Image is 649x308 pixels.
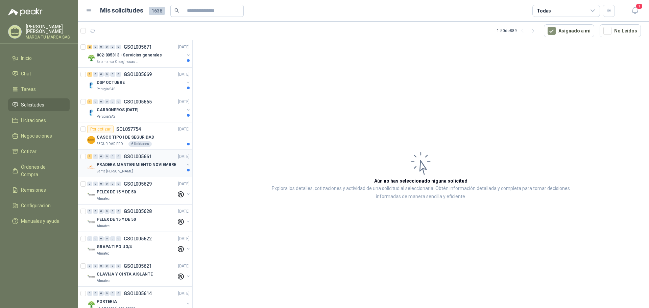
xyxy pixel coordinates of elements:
[116,264,121,268] div: 0
[116,127,141,132] p: SOL057754
[104,99,110,104] div: 0
[116,154,121,159] div: 0
[87,182,92,186] div: 0
[26,24,70,34] p: [PERSON_NAME] [PERSON_NAME]
[8,98,70,111] a: Solicitudes
[87,209,92,214] div: 0
[87,45,92,49] div: 2
[87,154,92,159] div: 3
[178,236,190,242] p: [DATE]
[78,122,192,150] a: Por cotizarSOL057754[DATE] Company LogoCASCO TIPO I DE SEGURIDADSEGURIDAD PROVISER LTDA6 Unidades
[97,134,154,141] p: CASCO TIPO I DE SEGURIDAD
[26,35,70,39] p: MARCA TU MARCA SAS
[87,125,114,133] div: Por cotizar
[124,291,152,296] p: GSOL005614
[93,154,98,159] div: 0
[128,141,152,147] div: 6 Unidades
[97,141,127,147] p: SEGURIDAD PROVISER LTDA
[93,45,98,49] div: 0
[110,99,115,104] div: 0
[124,154,152,159] p: GSOL005661
[99,291,104,296] div: 0
[97,79,125,86] p: DSP OCTUBRE
[104,209,110,214] div: 0
[124,72,152,77] p: GSOL005669
[87,207,191,229] a: 0 0 0 0 0 0 GSOL005628[DATE] Company LogoPELEX DE 15 Y DE 50Almatec
[87,136,95,144] img: Company Logo
[124,99,152,104] p: GSOL005665
[497,25,538,36] div: 1 - 50 de 889
[87,245,95,254] img: Company Logo
[116,236,121,241] div: 0
[110,291,115,296] div: 0
[87,235,191,256] a: 0 0 0 0 0 0 GSOL005622[DATE] Company LogoGRAPA TIPO U 3/4Almatec
[93,291,98,296] div: 0
[8,52,70,65] a: Inicio
[104,72,110,77] div: 0
[87,98,191,119] a: 1 0 0 0 0 0 GSOL005665[DATE] Company LogoCARBONEROS [DATE]Perugia SAS
[97,169,133,174] p: Santa [PERSON_NAME]
[124,264,152,268] p: GSOL005621
[87,163,95,171] img: Company Logo
[99,236,104,241] div: 0
[99,182,104,186] div: 0
[110,154,115,159] div: 0
[8,114,70,127] a: Licitaciones
[178,181,190,187] p: [DATE]
[260,185,581,201] p: Explora los detalles, cotizaciones y actividad de una solicitud al seleccionarla. Obtén informaci...
[87,81,95,89] img: Company Logo
[97,189,136,195] p: PELEX DE 15 Y DE 50
[97,162,176,168] p: PRADERA MANTENIMIENTO NOVIEMBRE
[21,132,52,140] span: Negociaciones
[87,43,191,65] a: 2 0 0 0 0 0 GSOL005671[DATE] Company Logo002-005313 - Servicios generalesSalamanca Oleaginosas SAS
[21,217,59,225] span: Manuales y ayuda
[124,236,152,241] p: GSOL005622
[87,54,95,62] img: Company Logo
[178,44,190,50] p: [DATE]
[8,83,70,96] a: Tareas
[87,273,95,281] img: Company Logo
[99,209,104,214] div: 0
[97,216,136,223] p: PELEX DE 15 Y DE 50
[600,24,641,37] button: No Leídos
[21,186,46,194] span: Remisiones
[97,59,139,65] p: Salamanca Oleaginosas SAS
[374,177,467,185] h3: Aún no has seleccionado niguna solicitud
[8,129,70,142] a: Negociaciones
[100,6,143,16] h1: Mis solicitudes
[87,218,95,226] img: Company Logo
[116,45,121,49] div: 0
[116,182,121,186] div: 0
[116,72,121,77] div: 0
[93,99,98,104] div: 0
[110,264,115,268] div: 0
[97,271,153,278] p: CLAVIJA Y CINTA AISLANTE
[629,5,641,17] button: 1
[8,8,43,16] img: Logo peakr
[87,291,92,296] div: 0
[116,291,121,296] div: 0
[104,182,110,186] div: 0
[174,8,179,13] span: search
[21,70,31,77] span: Chat
[635,3,643,9] span: 1
[544,24,594,37] button: Asignado a mi
[97,244,132,250] p: GRAPA TIPO U 3/4
[21,117,46,124] span: Licitaciones
[87,152,191,174] a: 3 0 0 0 0 0 GSOL005661[DATE] Company LogoPRADERA MANTENIMIENTO NOVIEMBRESanta [PERSON_NAME]
[97,114,115,119] p: Perugia SAS
[21,101,44,109] span: Solicitudes
[104,45,110,49] div: 0
[97,278,110,284] p: Almatec
[124,182,152,186] p: GSOL005629
[178,290,190,297] p: [DATE]
[104,236,110,241] div: 0
[97,52,162,58] p: 002-005313 - Servicios generales
[21,54,32,62] span: Inicio
[178,99,190,105] p: [DATE]
[110,182,115,186] div: 0
[8,161,70,181] a: Órdenes de Compra
[99,154,104,159] div: 0
[178,263,190,269] p: [DATE]
[97,251,110,256] p: Almatec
